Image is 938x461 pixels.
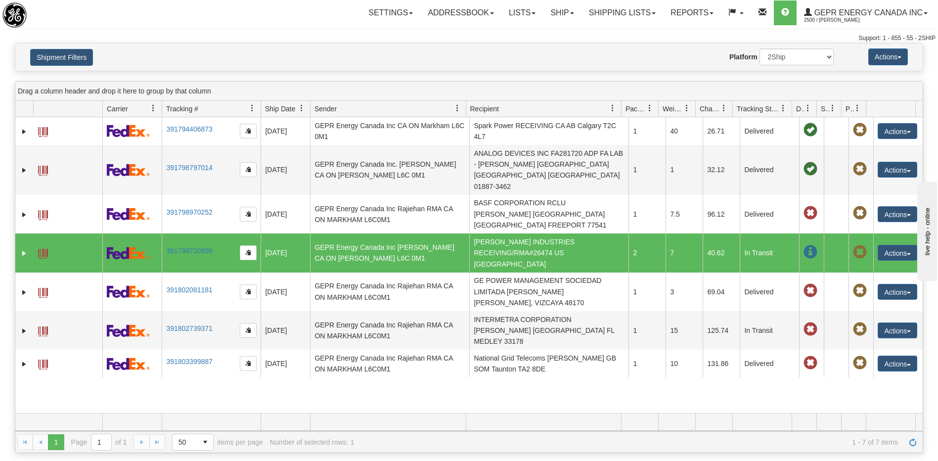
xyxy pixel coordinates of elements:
[853,356,867,370] span: Pickup Not Assigned
[172,434,263,451] span: items per page
[666,117,703,145] td: 40
[915,180,937,281] iframe: chat widget
[310,273,469,311] td: GEPR Energy Canada Inc Rajiehan RMA CA ON MARKHAM L6C0M1
[804,123,817,137] span: On time
[469,195,628,233] td: BASF CORPORATION RCLU [PERSON_NAME] [GEOGRAPHIC_DATA] [GEOGRAPHIC_DATA] FREEPORT 77541
[166,358,212,366] a: 391803399887
[800,100,816,117] a: Delivery Status filter column settings
[30,49,93,66] button: Shipment Filters
[107,324,150,337] img: 2 - FedEx Express®
[2,2,27,28] img: logo2500.jpg
[700,104,720,114] span: Charge
[628,273,666,311] td: 1
[804,206,817,220] span: Late
[666,350,703,377] td: 10
[240,162,257,177] button: Copy to clipboard
[15,82,923,101] div: grid grouping header
[628,233,666,272] td: 2
[663,0,721,25] a: Reports
[703,195,740,233] td: 96.12
[804,356,817,370] span: Late
[261,311,310,350] td: [DATE]
[740,195,799,233] td: Delivered
[469,350,628,377] td: National Grid Telecoms [PERSON_NAME] GB SOM Taunton TA2 8DE
[166,208,212,216] a: 391798970252
[19,210,29,220] a: Expand
[501,0,543,25] a: Lists
[729,52,758,62] label: Platform
[314,104,337,114] span: Sender
[715,100,732,117] a: Charge filter column settings
[19,326,29,336] a: Expand
[628,350,666,377] td: 1
[740,233,799,272] td: In Transit
[703,273,740,311] td: 69.04
[107,208,150,220] img: 2 - FedEx Express®
[804,15,878,25] span: 2500 / [PERSON_NAME]
[804,284,817,298] span: Late
[853,323,867,336] span: Pickup Not Assigned
[641,100,658,117] a: Packages filter column settings
[310,145,469,195] td: GEPR Energy Canada Inc. [PERSON_NAME] CA ON [PERSON_NAME] L6C 0M1
[166,125,212,133] a: 391794406873
[2,34,936,43] div: Support: 1 - 855 - 55 - 2SHIP
[107,125,150,137] img: 2 - FedEx Express®
[107,247,150,259] img: 2 - FedEx Express®
[240,124,257,138] button: Copy to clipboard
[663,104,683,114] span: Weight
[310,117,469,145] td: GEPR Energy Canada Inc CA ON Markham L6C 0M1
[261,145,310,195] td: [DATE]
[261,273,310,311] td: [DATE]
[821,104,829,114] span: Shipment Issues
[868,48,908,65] button: Actions
[310,311,469,350] td: GEPR Energy Canada Inc Rajiehan RMA CA ON MARKHAM L6C0M1
[849,100,866,117] a: Pickup Status filter column settings
[740,273,799,311] td: Delivered
[261,350,310,377] td: [DATE]
[19,165,29,175] a: Expand
[740,145,799,195] td: Delivered
[853,123,867,137] span: Pickup Not Assigned
[469,233,628,272] td: [PERSON_NAME] INDUSTRIES RECEIVING/RMA#26474 US [GEOGRAPHIC_DATA]
[703,117,740,145] td: 26.71
[796,104,804,114] span: Delivery Status
[853,162,867,176] span: Pickup Not Assigned
[166,164,212,172] a: 391798797014
[38,161,48,177] a: Label
[19,287,29,297] a: Expand
[812,8,923,17] span: GEPR Energy Canada Inc
[775,100,792,117] a: Tracking Status filter column settings
[797,0,935,25] a: GEPR Energy Canada Inc 2500 / [PERSON_NAME]
[107,104,128,114] span: Carrier
[853,245,867,259] span: Pickup Not Assigned
[628,311,666,350] td: 1
[703,145,740,195] td: 32.12
[469,145,628,195] td: ANALOG DEVICES INC FA281720 ADP FA LAB - [PERSON_NAME] [GEOGRAPHIC_DATA] [GEOGRAPHIC_DATA] [GEOGR...
[38,123,48,138] a: Label
[740,311,799,350] td: In Transit
[261,117,310,145] td: [DATE]
[310,195,469,233] td: GEPR Energy Canada Inc Rajiehan RMA CA ON MARKHAM L6C0M1
[240,356,257,371] button: Copy to clipboard
[878,206,917,222] button: Actions
[740,350,799,377] td: Delivered
[38,244,48,260] a: Label
[878,123,917,139] button: Actions
[703,233,740,272] td: 40.62
[666,273,703,311] td: 3
[469,273,628,311] td: GE POWER MANAGEMENT SOCIEDAD LIMITADA [PERSON_NAME] [PERSON_NAME], VIZCAYA 48170
[703,350,740,377] td: 131.86
[19,127,29,137] a: Expand
[449,100,466,117] a: Sender filter column settings
[625,104,646,114] span: Packages
[853,284,867,298] span: Pickup Not Assigned
[179,437,191,447] span: 50
[197,434,213,450] span: select
[628,117,666,145] td: 1
[878,323,917,338] button: Actions
[166,247,212,255] a: 391799720899
[38,322,48,338] a: Label
[107,285,150,298] img: 2 - FedEx Express®
[853,206,867,220] span: Pickup Not Assigned
[878,356,917,371] button: Actions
